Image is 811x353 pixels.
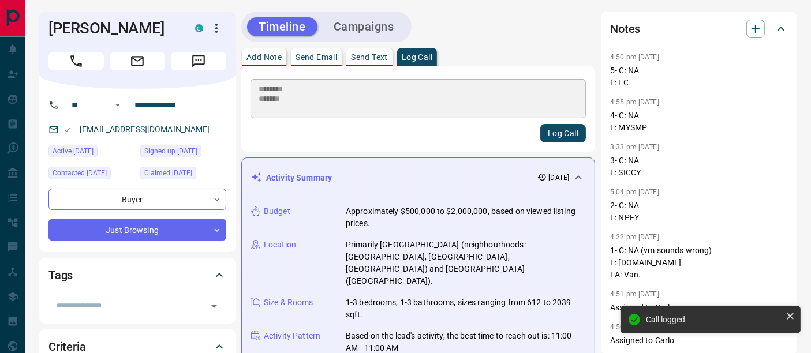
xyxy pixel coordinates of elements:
h2: Notes [610,20,640,38]
p: 2- C: NA E: NPFY [610,200,788,224]
p: Assigned to Carlo [610,302,788,314]
p: Budget [264,205,290,217]
div: Buyer [48,189,226,210]
button: Open [111,98,125,112]
button: Open [206,298,222,314]
svg: Email Valid [63,126,72,134]
p: [DATE] [549,172,570,183]
p: Activity Summary [266,172,332,184]
p: Send Text [351,53,388,61]
div: Tags [48,261,226,289]
div: condos.ca [195,24,203,32]
p: 4:22 pm [DATE] [610,233,659,241]
p: Assigned to Carlo [610,335,788,347]
p: 4:50 pm [DATE] [610,323,659,331]
div: Mon Sep 01 2025 [140,145,226,161]
div: Call logged [646,315,781,324]
p: 4:55 pm [DATE] [610,98,659,106]
p: 4- C: NA E: MYSMP [610,110,788,134]
button: Log Call [540,124,586,142]
p: Size & Rooms [264,296,313,309]
p: Location [264,239,296,251]
div: Tue Sep 02 2025 [140,167,226,183]
div: Activity Summary[DATE] [251,167,585,189]
p: 4:51 pm [DATE] [610,290,659,298]
span: Email [110,52,165,70]
div: Sat Sep 13 2025 [48,167,134,183]
p: 1-3 bedrooms, 1-3 bathrooms, sizes ranging from 612 to 2039 sqft. [346,296,585,321]
span: Call [48,52,104,70]
p: Activity Pattern [264,330,320,342]
p: Primarily [GEOGRAPHIC_DATA] (neighbourhoods: [GEOGRAPHIC_DATA], [GEOGRAPHIC_DATA], [GEOGRAPHIC_DA... [346,239,585,287]
p: 4:50 pm [DATE] [610,53,659,61]
span: Active [DATE] [53,145,94,157]
span: Claimed [DATE] [144,167,192,179]
div: Tue Sep 09 2025 [48,145,134,161]
p: 1- C: NA (vm sounds wrong) E: [DOMAIN_NAME] LA: Van. [610,245,788,281]
p: Approximately $500,000 to $2,000,000, based on viewed listing prices. [346,205,585,230]
h2: Tags [48,266,73,284]
p: 5- C: NA E: LC [610,65,788,89]
button: Timeline [247,17,317,36]
span: Contacted [DATE] [53,167,107,179]
p: Send Email [296,53,337,61]
p: 3:33 pm [DATE] [610,143,659,151]
span: Signed up [DATE] [144,145,197,157]
p: 5:04 pm [DATE] [610,188,659,196]
div: Notes [610,15,788,43]
p: Log Call [402,53,432,61]
span: Message [171,52,226,70]
p: Add Note [246,53,282,61]
button: Campaigns [322,17,406,36]
h1: [PERSON_NAME] [48,19,178,37]
div: Just Browsing [48,219,226,241]
a: [EMAIL_ADDRESS][DOMAIN_NAME] [80,125,210,134]
p: 3- C: NA E: SICCY [610,155,788,179]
